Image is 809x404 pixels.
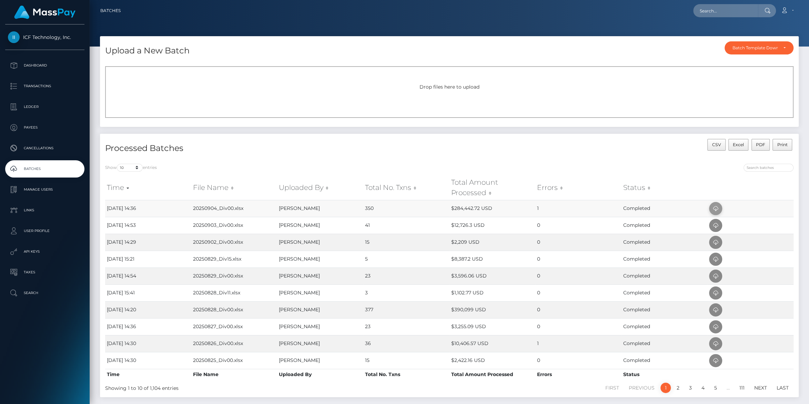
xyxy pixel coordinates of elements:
span: ICF Technology, Inc. [5,34,84,40]
span: PDF [756,142,765,147]
td: $390,099 USD [449,301,536,318]
th: Total Amount Processed [449,369,536,380]
td: $8,387.2 USD [449,251,536,267]
a: Last [773,383,792,393]
a: 111 [736,383,748,393]
input: Search batches [744,164,793,172]
a: Taxes [5,264,84,281]
a: Next [750,383,771,393]
a: 4 [698,383,708,393]
span: Drop files here to upload [419,84,479,90]
td: $3,596.06 USD [449,267,536,284]
td: $1,102.77 USD [449,284,536,301]
td: [DATE] 14:36 [105,318,191,335]
input: Search... [693,4,758,17]
h4: Processed Batches [105,142,444,154]
td: Completed [621,335,708,352]
td: [DATE] 14:36 [105,200,191,217]
td: 5 [363,251,449,267]
td: [PERSON_NAME] [277,284,363,301]
td: [DATE] 14:30 [105,335,191,352]
th: Errors [535,369,621,380]
td: Completed [621,301,708,318]
a: Transactions [5,78,84,95]
a: API Keys [5,243,84,260]
a: Links [5,202,84,219]
td: 20250904_Div00.xlsx [191,200,277,217]
td: [PERSON_NAME] [277,335,363,352]
a: Batches [100,3,121,18]
span: Print [777,142,788,147]
td: 23 [363,318,449,335]
td: $10,406.57 USD [449,335,536,352]
td: 1 [535,200,621,217]
td: 23 [363,267,449,284]
a: 3 [685,383,696,393]
span: Excel [733,142,744,147]
div: Batch Template Download [732,45,778,51]
td: [PERSON_NAME] [277,251,363,267]
p: Search [8,288,82,298]
td: 20250902_Div00.xlsx [191,234,277,251]
th: Total Amount Processed: activate to sort column ascending [449,175,536,200]
p: Links [8,205,82,215]
td: 15 [363,234,449,251]
p: Payees [8,122,82,133]
th: Total No. Txns: activate to sort column ascending [363,175,449,200]
a: 2 [673,383,683,393]
td: 20250829_Div15.xlsx [191,251,277,267]
td: [DATE] 14:54 [105,267,191,284]
td: $2,422.16 USD [449,352,536,369]
td: 377 [363,301,449,318]
div: Showing 1 to 10 of 1,104 entries [105,382,386,392]
th: Time: activate to sort column ascending [105,175,191,200]
td: [DATE] 15:21 [105,251,191,267]
td: 20250826_Div00.xlsx [191,335,277,352]
td: 20250828_Div00.xlsx [191,301,277,318]
td: 0 [535,217,621,234]
td: [DATE] 14:20 [105,301,191,318]
h4: Upload a New Batch [105,45,190,57]
td: $12,726.3 USD [449,217,536,234]
select: Showentries [117,164,143,172]
a: Batches [5,160,84,178]
td: [PERSON_NAME] [277,301,363,318]
td: Completed [621,318,708,335]
th: Uploaded By [277,369,363,380]
th: File Name [191,369,277,380]
td: $2,209 USD [449,234,536,251]
td: 0 [535,267,621,284]
p: Ledger [8,102,82,112]
td: 0 [535,284,621,301]
button: Batch Template Download [725,41,793,54]
th: Uploaded By: activate to sort column ascending [277,175,363,200]
td: 0 [535,318,621,335]
td: 3 [363,284,449,301]
span: CSV [712,142,721,147]
a: Search [5,284,84,302]
th: Time [105,369,191,380]
td: 350 [363,200,449,217]
img: ICF Technology, Inc. [8,31,20,43]
td: Completed [621,200,708,217]
a: Cancellations [5,140,84,157]
td: Completed [621,217,708,234]
td: 20250825_Div00.xlsx [191,352,277,369]
td: 15 [363,352,449,369]
p: Transactions [8,81,82,91]
td: Completed [621,234,708,251]
th: Total No. Txns [363,369,449,380]
p: Taxes [8,267,82,277]
p: Manage Users [8,184,82,195]
td: [PERSON_NAME] [277,234,363,251]
td: [PERSON_NAME] [277,217,363,234]
button: PDF [751,139,770,151]
td: [PERSON_NAME] [277,267,363,284]
td: [DATE] 14:29 [105,234,191,251]
p: Batches [8,164,82,174]
button: Print [772,139,792,151]
td: 0 [535,301,621,318]
p: User Profile [8,226,82,236]
td: [DATE] 14:30 [105,352,191,369]
a: Dashboard [5,57,84,74]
